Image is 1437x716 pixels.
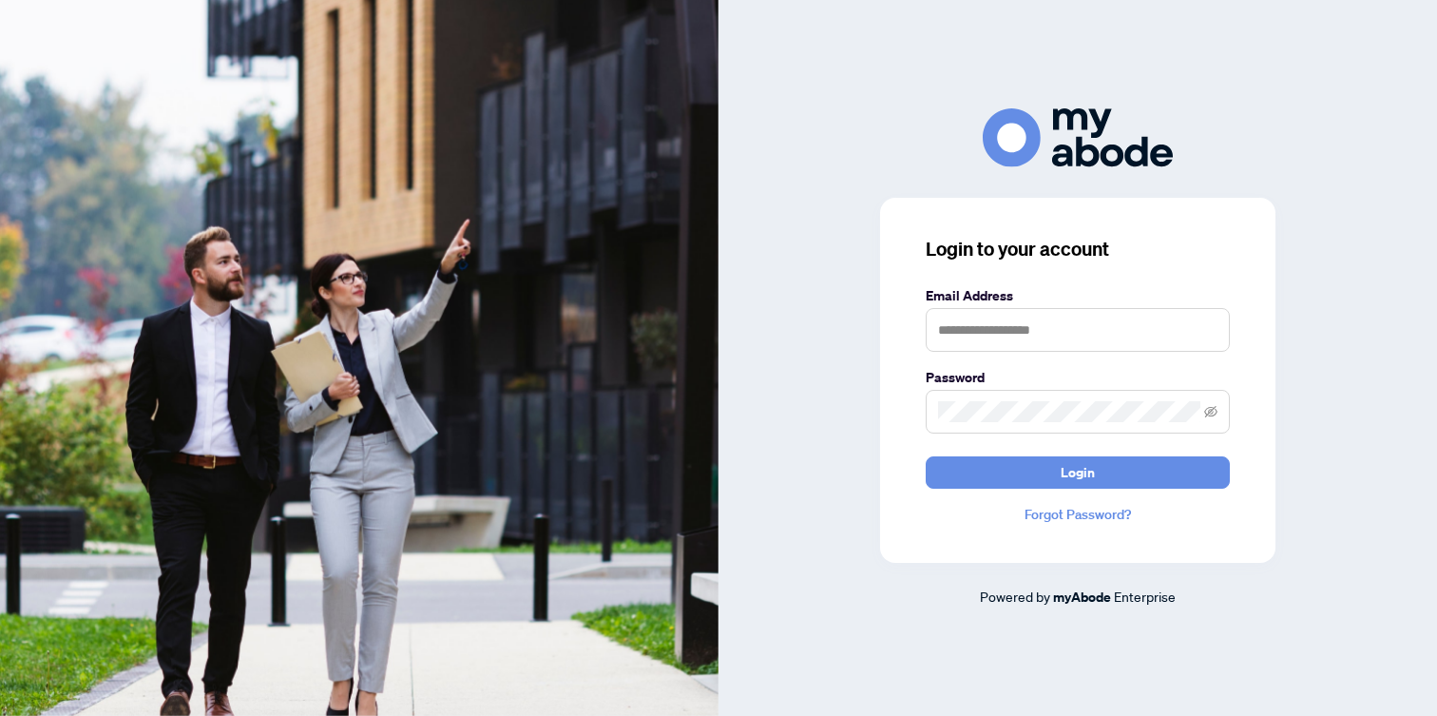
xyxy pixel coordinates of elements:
span: Powered by [980,588,1050,605]
a: Forgot Password? [926,504,1230,525]
span: Enterprise [1114,588,1176,605]
h3: Login to your account [926,236,1230,262]
span: Login [1061,457,1095,488]
a: myAbode [1053,587,1111,608]
label: Email Address [926,285,1230,306]
label: Password [926,367,1230,388]
button: Login [926,456,1230,489]
img: ma-logo [983,108,1173,166]
span: eye-invisible [1204,405,1217,418]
